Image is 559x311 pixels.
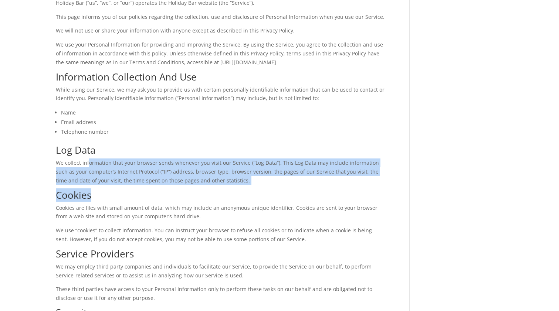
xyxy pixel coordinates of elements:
[56,40,385,72] p: We use your Personal Information for providing and improving the Service. By using the Service, y...
[56,145,385,158] h2: Log Data
[56,72,385,85] h2: Information Collection And Use
[61,117,385,127] li: Email address
[61,108,385,117] li: Name
[56,204,385,226] p: Cookies are files with small amount of data, which may include an anonymous unique identifier. Co...
[56,158,385,190] p: We collect information that your browser sends whenever you visit our Service (“Log Data”). This ...
[61,127,385,137] li: Telephone number
[56,85,385,108] p: While using our Service, we may ask you to provide us with certain personally identifiable inform...
[56,262,385,285] p: We may employ third party companies and individuals to facilitate our Service, to provide the Ser...
[56,26,385,40] p: We will not use or share your information with anyone except as described in this Privacy Policy.
[56,249,385,262] h2: Service Providers
[56,190,385,204] h2: Cookies
[56,226,385,249] p: We use “cookies” to collect information. You can instruct your browser to refuse all cookies or t...
[56,13,385,27] p: This page informs you of our policies regarding the collection, use and disclosure of Personal In...
[56,285,385,308] p: These third parties have access to your Personal Information only to perform these tasks on our b...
